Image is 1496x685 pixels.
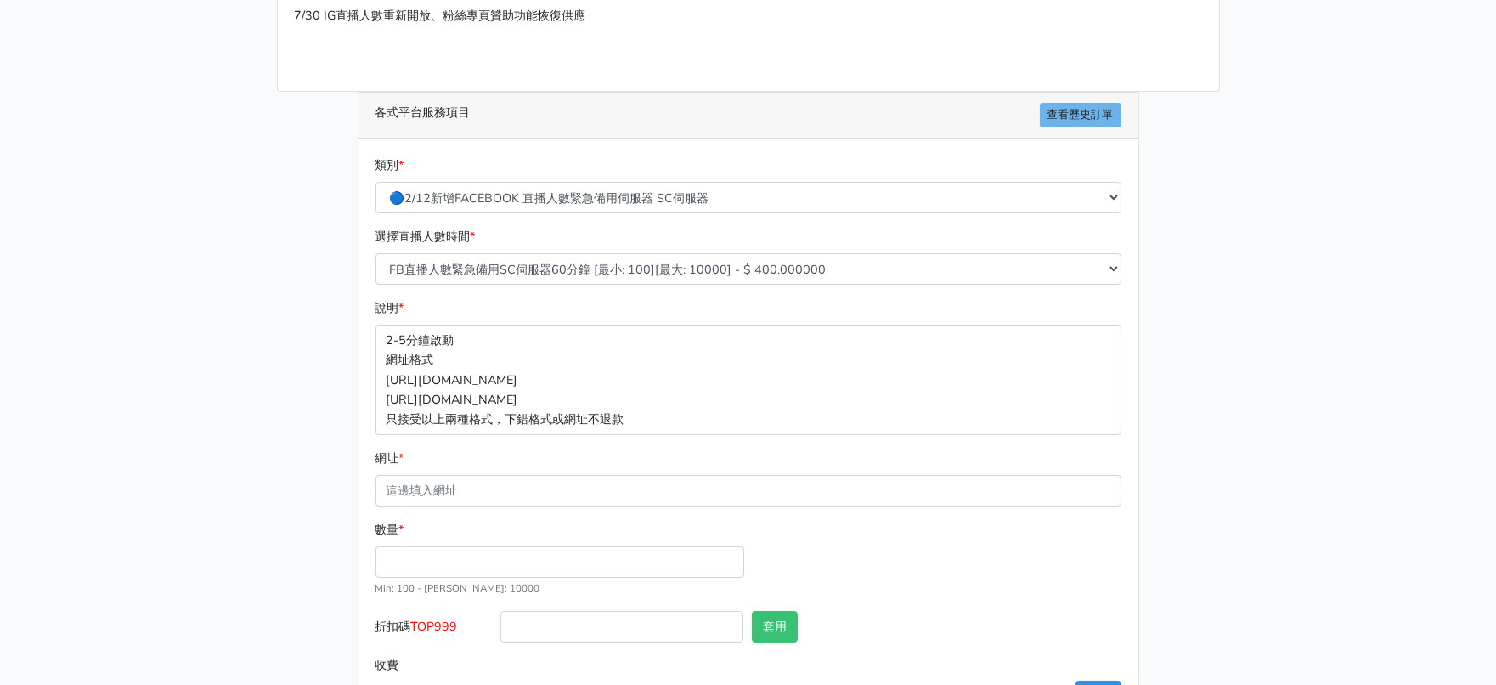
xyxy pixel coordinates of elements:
label: 說明 [375,298,404,318]
button: 套用 [752,611,798,643]
label: 收費 [371,649,497,681]
label: 數量 [375,520,404,540]
label: 類別 [375,156,404,175]
label: 網址 [375,449,404,468]
small: Min: 100 - [PERSON_NAME]: 10000 [375,581,540,595]
input: 這邊填入網址 [375,475,1121,507]
label: 選擇直播人數時間 [375,227,476,246]
p: 7/30 IG直播人數重新開放、粉絲專頁贊助功能恢復供應 [295,6,1202,25]
a: 查看歷史訂單 [1040,103,1121,127]
div: 各式平台服務項目 [358,93,1138,139]
label: 折扣碼 [371,611,497,649]
p: 2-5分鐘啟動 網址格式 [URL][DOMAIN_NAME] [URL][DOMAIN_NAME] 只接受以上兩種格式，下錯格式或網址不退款 [375,325,1121,434]
span: TOP999 [411,618,458,635]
